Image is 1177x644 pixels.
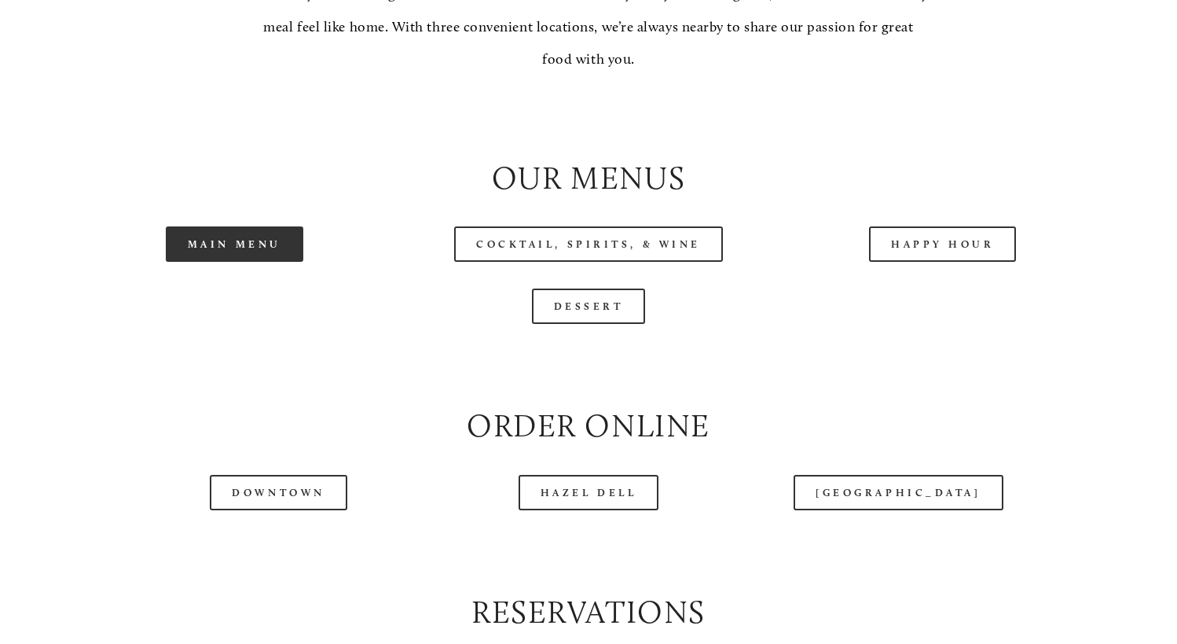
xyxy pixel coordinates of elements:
[71,156,1106,201] h2: Our Menus
[71,404,1106,448] h2: Order Online
[210,475,346,510] a: Downtown
[869,226,1017,262] a: Happy Hour
[532,289,646,324] a: Dessert
[519,475,659,510] a: Hazel Dell
[454,226,723,262] a: Cocktail, Spirits, & Wine
[71,591,1106,635] h2: Reservations
[794,475,1003,510] a: [GEOGRAPHIC_DATA]
[166,226,303,262] a: Main Menu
